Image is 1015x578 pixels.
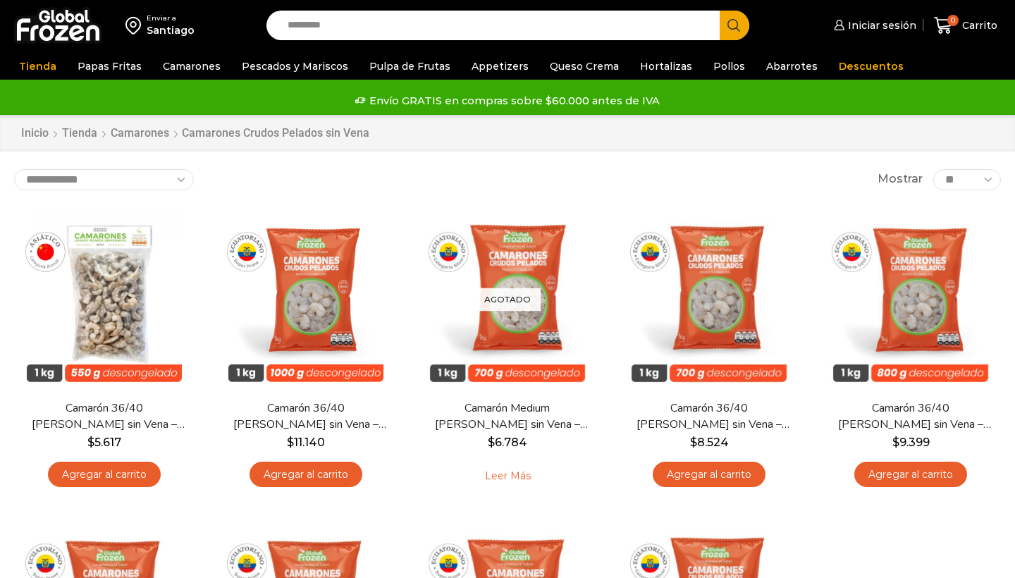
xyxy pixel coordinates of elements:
[706,53,752,80] a: Pollos
[653,462,765,488] a: Agregar al carrito: “Camarón 36/40 Crudo Pelado sin Vena - Silver - Caja 10 kg”
[878,171,923,187] span: Mostrar
[287,436,294,449] span: $
[830,11,916,39] a: Iniciar sesión
[690,436,697,449] span: $
[87,436,94,449] span: $
[488,436,495,449] span: $
[147,23,195,37] div: Santiago
[14,169,194,190] select: Pedido de la tienda
[287,436,325,449] bdi: 11.140
[61,125,98,142] a: Tienda
[235,53,355,80] a: Pescados y Mariscos
[465,53,536,80] a: Appetizers
[20,125,49,142] a: Inicio
[690,436,729,449] bdi: 8.524
[474,288,541,311] p: Agotado
[930,9,1001,42] a: 0 Carrito
[844,18,916,32] span: Iniciar sesión
[125,13,147,37] img: address-field-icon.svg
[959,18,997,32] span: Carrito
[250,462,362,488] a: Agregar al carrito: “Camarón 36/40 Crudo Pelado sin Vena - Super Prime - Caja 10 kg”
[633,53,699,80] a: Hortalizas
[628,400,790,433] a: Camarón 36/40 [PERSON_NAME] sin Vena – Silver – Caja 10 kg
[892,436,930,449] bdi: 9.399
[759,53,825,80] a: Abarrotes
[48,462,161,488] a: Agregar al carrito: “Camarón 36/40 Crudo Pelado sin Vena - Bronze - Caja 10 kg”
[182,126,369,140] h1: Camarones Crudos Pelados sin Vena
[720,11,749,40] button: Search button
[463,462,553,491] a: Leé más sobre “Camarón Medium Crudo Pelado sin Vena - Silver - Caja 10 kg”
[87,436,121,449] bdi: 5.617
[832,53,911,80] a: Descuentos
[110,125,170,142] a: Camarones
[20,125,369,142] nav: Breadcrumb
[23,400,185,433] a: Camarón 36/40 [PERSON_NAME] sin Vena – Bronze – Caja 10 kg
[830,400,992,433] a: Camarón 36/40 [PERSON_NAME] sin Vena – Gold – Caja 10 kg
[892,436,899,449] span: $
[362,53,457,80] a: Pulpa de Frutas
[147,13,195,23] div: Enviar a
[854,462,967,488] a: Agregar al carrito: “Camarón 36/40 Crudo Pelado sin Vena - Gold - Caja 10 kg”
[947,15,959,26] span: 0
[225,400,387,433] a: Camarón 36/40 [PERSON_NAME] sin Vena – Super Prime – Caja 10 kg
[70,53,149,80] a: Papas Fritas
[543,53,626,80] a: Queso Crema
[426,400,589,433] a: Camarón Medium [PERSON_NAME] sin Vena – Silver – Caja 10 kg
[156,53,228,80] a: Camarones
[12,53,63,80] a: Tienda
[488,436,527,449] bdi: 6.784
